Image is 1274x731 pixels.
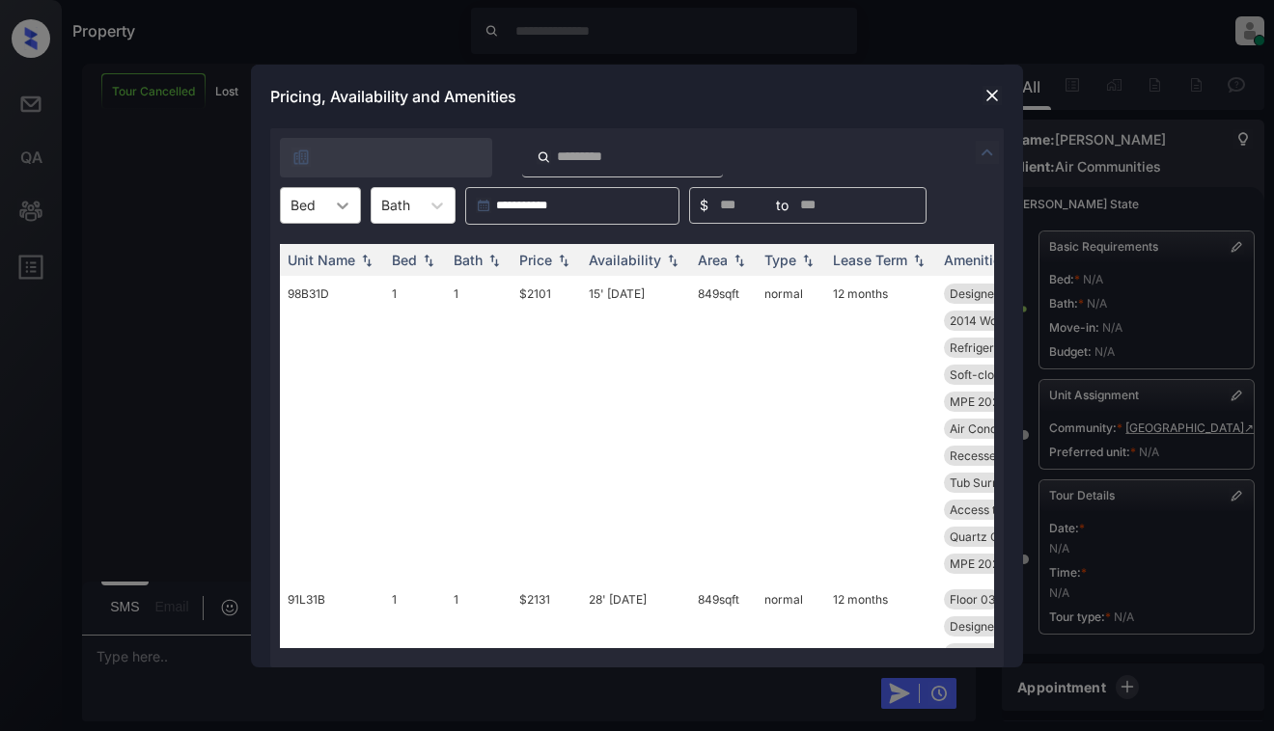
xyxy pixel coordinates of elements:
div: Price [519,252,552,268]
div: Amenities [944,252,1009,268]
img: sorting [554,253,573,266]
img: icon-zuma [537,149,551,166]
span: Refrigerator Le... [950,340,1041,355]
div: Bed [392,252,417,268]
td: 1 [384,276,446,582]
span: to [776,195,789,216]
span: Quartz Countert... [950,529,1047,544]
div: Type [764,252,796,268]
td: 98B31D [280,276,384,582]
span: Recessed Can Li... [950,448,1049,463]
span: Air Conditioner [950,646,1032,661]
div: Pricing, Availability and Amenities [251,65,1023,128]
span: Access to Pool [950,502,1030,517]
td: $2101 [512,276,581,582]
div: Lease Term [833,252,907,268]
span: MPE 2025 Fitnes... [950,394,1050,409]
span: Tub Surround 20... [950,475,1050,490]
img: sorting [798,253,817,266]
span: Designer Kitche... [950,619,1045,634]
img: close [983,86,1002,105]
div: Bath [454,252,483,268]
img: icon-zuma [291,148,311,167]
td: 1 [446,276,512,582]
span: Designer Kitche... [950,286,1045,301]
span: $ [700,195,708,216]
img: sorting [730,253,749,266]
img: sorting [663,253,682,266]
td: 12 months [825,276,936,582]
td: normal [757,276,825,582]
div: Area [698,252,728,268]
td: 15' [DATE] [581,276,690,582]
div: Availability [589,252,661,268]
span: 2014 Wood Floor... [950,313,1049,328]
span: MPE 2024 Tennis... [950,556,1054,571]
td: 849 sqft [690,276,757,582]
div: Unit Name [288,252,355,268]
span: Soft-close Cabi... [950,367,1043,382]
span: Air Conditioner [950,421,1032,436]
img: sorting [357,253,376,266]
span: Floor 03 [950,592,995,607]
img: sorting [909,253,928,266]
img: sorting [419,253,438,266]
img: sorting [485,253,504,266]
img: icon-zuma [976,141,999,164]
